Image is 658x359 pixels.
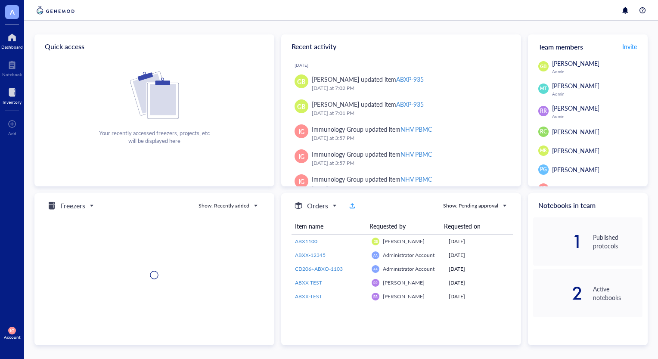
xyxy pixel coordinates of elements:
[295,251,365,259] a: ABXX-12345
[552,114,642,119] div: Admin
[8,131,16,136] div: Add
[295,251,326,259] span: ABXX-12345
[552,59,599,68] span: [PERSON_NAME]
[540,128,547,136] span: RC
[441,218,506,234] th: Requested on
[295,265,343,272] span: CD206+ABXO-1103
[34,5,77,15] img: genemod-logo
[34,34,274,59] div: Quick access
[373,267,378,271] span: AA
[298,127,304,136] span: IG
[552,165,599,174] span: [PERSON_NAME]
[1,44,23,50] div: Dashboard
[383,279,425,286] span: [PERSON_NAME]
[383,265,435,272] span: Administrator Account
[60,201,85,211] h5: Freezers
[295,62,514,68] div: [DATE]
[312,109,507,118] div: [DATE] at 7:01 PM
[449,265,509,273] div: [DATE]
[396,100,424,108] div: ABXP-935
[449,251,509,259] div: [DATE]
[1,31,23,50] a: Dashboard
[552,104,599,112] span: [PERSON_NAME]
[295,279,365,287] a: ABXX-TEST
[312,124,432,134] div: Immunology Group updated item
[292,218,366,234] th: Item name
[2,72,22,77] div: Notebook
[298,152,304,161] span: IG
[552,146,599,155] span: [PERSON_NAME]
[312,149,432,159] div: Immunology Group updated item
[4,334,21,340] div: Account
[449,293,509,300] div: [DATE]
[374,294,378,298] span: RR
[295,293,322,300] span: ABXX-TEST
[373,254,378,257] span: AA
[540,147,547,154] span: MR
[552,69,642,74] div: Admin
[288,121,514,146] a: IGImmunology Group updated itemNHV PBMC[DATE] at 3:57 PM
[288,71,514,96] a: GB[PERSON_NAME] updated itemABXP-935[DATE] at 7:02 PM
[3,86,22,105] a: Inventory
[374,240,378,244] span: GB
[400,150,432,158] div: NHV PBMC
[552,127,599,136] span: [PERSON_NAME]
[312,159,507,167] div: [DATE] at 3:57 PM
[622,40,637,53] button: Invite
[312,74,424,84] div: [PERSON_NAME] updated item
[443,202,498,210] div: Show: Pending approval
[366,218,441,234] th: Requested by
[622,42,637,51] span: Invite
[400,125,432,133] div: NHV PBMC
[449,238,509,245] div: [DATE]
[312,99,424,109] div: [PERSON_NAME] updated item
[199,202,249,210] div: Show: Recently added
[312,84,507,93] div: [DATE] at 7:02 PM
[2,58,22,77] a: Notebook
[281,34,521,59] div: Recent activity
[540,63,547,70] span: GB
[552,184,604,193] span: Immunology Group
[528,193,648,217] div: Notebooks in team
[3,99,22,105] div: Inventory
[10,328,14,333] span: IG
[295,238,317,245] span: ABX1100
[10,6,15,17] span: A
[552,91,642,96] div: Admin
[540,85,546,92] span: MT
[449,279,509,287] div: [DATE]
[99,129,210,145] div: Your recently accessed freezers, projects, etc will be displayed here
[552,81,599,90] span: [PERSON_NAME]
[374,281,378,285] span: RR
[297,77,305,86] span: GB
[295,265,365,273] a: CD206+ABXO-1103
[528,34,648,59] div: Team members
[130,71,179,119] img: Cf+DiIyRRx+BTSbnYhsZzE9to3+AfuhVxcka4spAAAAAElFTkSuQmCC
[288,96,514,121] a: GB[PERSON_NAME] updated itemABXP-935[DATE] at 7:01 PM
[288,146,514,171] a: IGImmunology Group updated itemNHV PBMC[DATE] at 3:57 PM
[295,238,365,245] a: ABX1100
[295,293,365,300] a: ABXX-TEST
[383,251,435,259] span: Administrator Account
[593,233,642,250] div: Published protocols
[288,171,514,196] a: IGImmunology Group updated itemNHV PBMC[DATE] at 3:57 PM
[593,285,642,302] div: Active notebooks
[312,134,507,142] div: [DATE] at 3:57 PM
[396,75,424,84] div: ABXP-935
[533,235,583,248] div: 1
[295,279,322,286] span: ABXX-TEST
[540,166,547,173] span: PG
[533,286,583,300] div: 2
[383,293,425,300] span: [PERSON_NAME]
[307,201,328,211] h5: Orders
[540,185,546,192] span: IG
[383,238,425,245] span: [PERSON_NAME]
[297,102,305,111] span: GB
[540,107,547,115] span: RR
